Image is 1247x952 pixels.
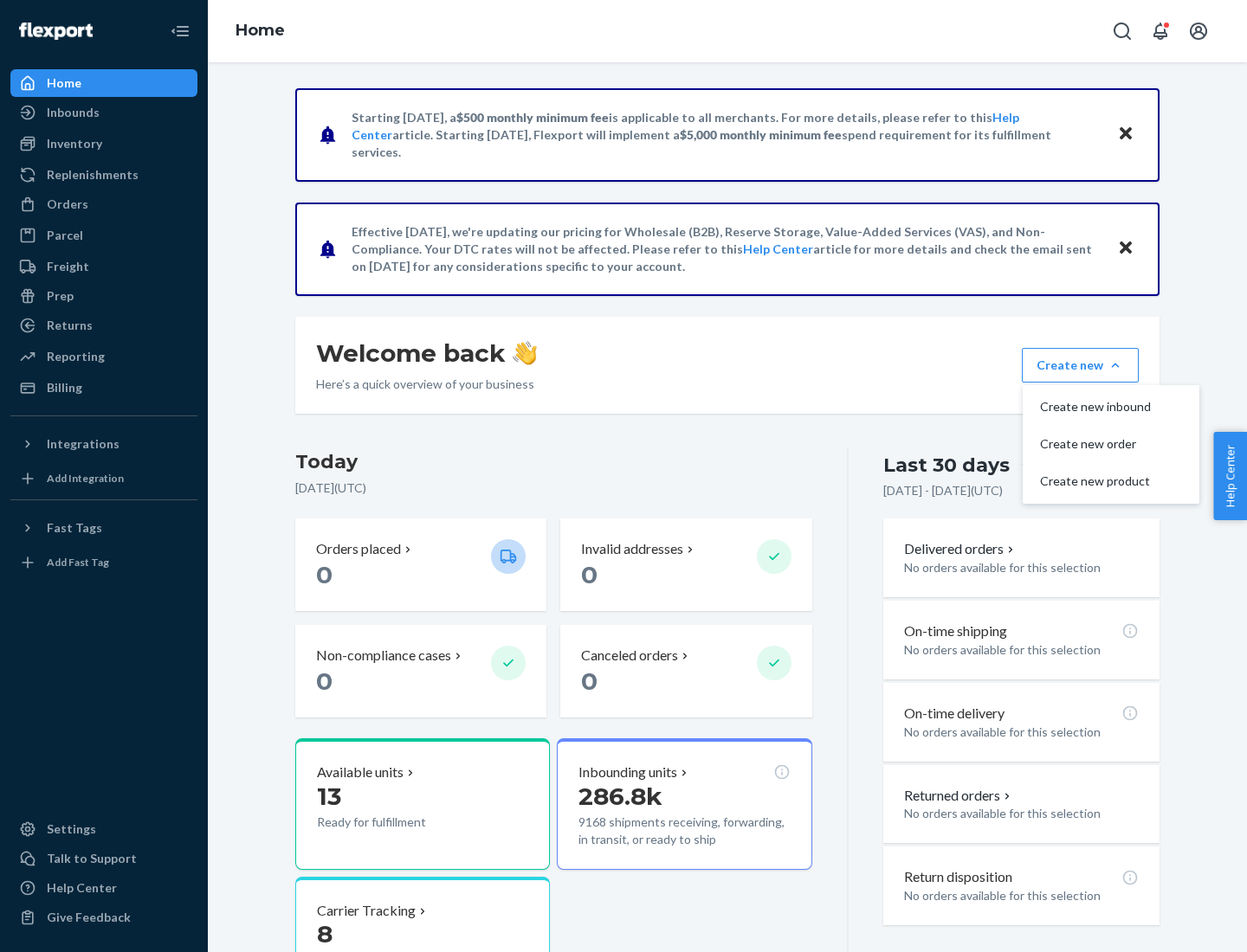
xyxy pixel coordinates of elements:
[581,539,683,559] p: Invalid addresses
[10,374,197,402] a: Billing
[10,874,197,902] a: Help Center
[47,909,131,926] div: Give Feedback
[578,782,662,811] span: 286.8k
[904,539,1018,559] button: Delivered orders
[47,850,137,867] div: Talk to Support
[10,549,197,576] a: Add Fast Tag
[47,317,93,334] div: Returns
[352,223,1101,275] p: Effective [DATE], we're updating our pricing for Wholesale (B2B), Reserve Storage, Value-Added Se...
[581,646,678,666] p: Canceled orders
[316,338,537,369] h1: Welcome back
[743,241,813,256] a: Help Center
[904,805,1139,822] p: No orders available for this selection
[513,341,537,365] img: hand-wave emoji
[680,127,842,142] span: $5,000 monthly minimum fee
[1115,236,1137,261] button: Close
[47,879,117,897] div: Help Center
[47,348,105,365] div: Reporting
[904,641,1139,659] p: No orders available for this selection
[317,782,341,811] span: 13
[10,69,197,97] a: Home
[1213,432,1247,520] button: Help Center
[10,253,197,280] a: Freight
[10,465,197,492] a: Add Integration
[295,518,546,611] button: Orders placed 0
[1026,463,1196,500] button: Create new product
[581,560,598,589] span: 0
[316,666,333,696] span: 0
[1040,475,1151,487] span: Create new product
[883,452,1010,479] div: Last 30 days
[10,430,197,458] button: Integrations
[317,901,416,921] p: Carrier Tracking
[904,724,1139,741] p: No orders available for this selection
[904,559,1139,576] p: No orders available for this selection
[295,625,546,717] button: Non-compliance cases 0
[1105,14,1140,48] button: Open Search Box
[1026,426,1196,463] button: Create new order
[1115,122,1137,147] button: Close
[317,762,404,782] p: Available units
[47,74,81,92] div: Home
[10,343,197,370] a: Reporting
[1181,14,1216,48] button: Open account menu
[295,479,812,497] p: [DATE] ( UTC )
[883,482,1003,499] p: [DATE] - [DATE] ( UTC )
[1040,401,1151,413] span: Create new inbound
[1022,348,1139,383] button: Create newCreate new inboundCreate new orderCreate new product
[1026,389,1196,426] button: Create new inbound
[10,99,197,126] a: Inbounds
[47,820,96,838] div: Settings
[47,379,82,396] div: Billing
[163,14,197,48] button: Close Navigation
[47,555,109,569] div: Add Fast Tag
[10,222,197,249] a: Parcel
[47,104,100,121] div: Inbounds
[904,887,1139,904] p: No orders available for this selection
[1040,438,1151,450] span: Create new order
[10,514,197,542] button: Fast Tags
[316,646,451,666] p: Non-compliance cases
[47,519,102,537] div: Fast Tags
[904,867,1012,887] p: Return disposition
[10,845,197,872] a: Talk to Support
[904,704,1005,724] p: On-time delivery
[581,666,598,696] span: 0
[47,258,89,275] div: Freight
[47,227,83,244] div: Parcel
[352,109,1101,161] p: Starting [DATE], a is applicable to all merchants. For more details, please refer to this article...
[10,161,197,189] a: Replenishments
[47,287,74,305] div: Prep
[560,625,811,717] button: Canceled orders 0
[904,786,1014,806] button: Returned orders
[578,814,790,848] p: 9168 shipments receiving, forwarding, in transit, or ready to ship
[236,21,285,40] a: Home
[10,815,197,843] a: Settings
[47,166,139,183] div: Replenishments
[316,539,401,559] p: Orders placed
[19,23,93,40] img: Flexport logo
[578,762,677,782] p: Inbounding units
[317,919,333,949] span: 8
[316,376,537,393] p: Here’s a quick overview of your business
[47,196,88,213] div: Orders
[316,560,333,589] span: 0
[1143,14,1178,48] button: Open notifications
[557,738,811,870] button: Inbounding units286.8k9168 shipments receiving, forwarding, in transit, or ready to ship
[317,814,477,831] p: Ready for fulfillment
[904,621,1007,641] p: On-time shipping
[10,282,197,310] a: Prep
[295,738,550,870] button: Available units13Ready for fulfillment
[47,471,124,486] div: Add Integration
[47,135,102,152] div: Inventory
[222,6,299,56] ol: breadcrumbs
[10,904,197,931] button: Give Feedback
[47,435,120,453] div: Integrations
[295,448,812,476] h3: Today
[10,190,197,218] a: Orders
[10,312,197,339] a: Returns
[456,110,609,125] span: $500 monthly minimum fee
